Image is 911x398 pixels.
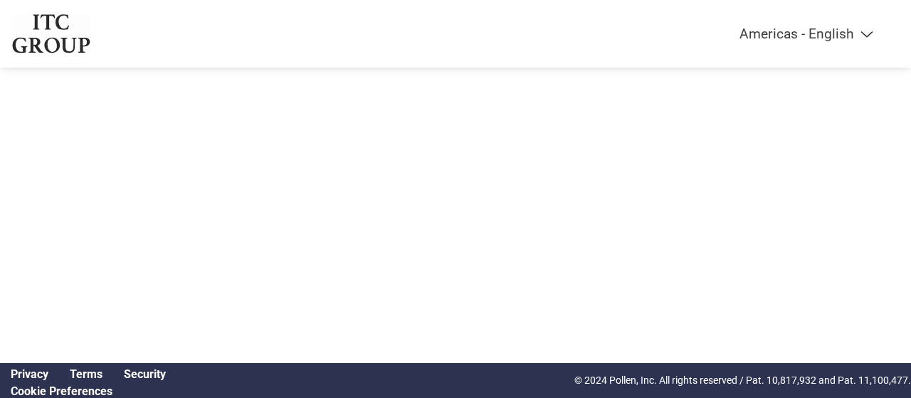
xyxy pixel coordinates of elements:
a: Terms [70,367,102,381]
p: © 2024 Pollen, Inc. All rights reserved / Pat. 10,817,932 and Pat. 11,100,477. [574,373,911,388]
img: ITC Group [11,14,92,53]
a: Security [124,367,166,381]
a: Cookie Preferences, opens a dedicated popup modal window [11,384,112,398]
a: Privacy [11,367,48,381]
